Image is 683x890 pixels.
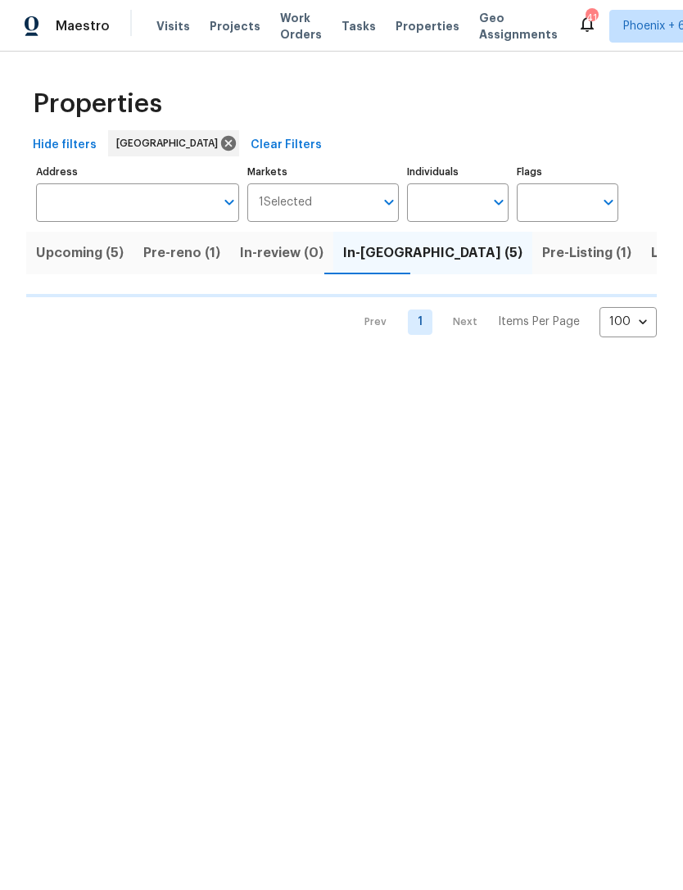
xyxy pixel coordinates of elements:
[498,314,580,330] p: Items Per Page
[143,242,220,264] span: Pre-reno (1)
[36,242,124,264] span: Upcoming (5)
[247,167,400,177] label: Markets
[343,242,522,264] span: In-[GEOGRAPHIC_DATA] (5)
[280,10,322,43] span: Work Orders
[116,135,224,151] span: [GEOGRAPHIC_DATA]
[218,191,241,214] button: Open
[33,135,97,156] span: Hide filters
[408,309,432,335] a: Goto page 1
[542,242,631,264] span: Pre-Listing (1)
[36,167,239,177] label: Address
[240,242,323,264] span: In-review (0)
[586,10,597,26] div: 41
[517,167,618,177] label: Flags
[251,135,322,156] span: Clear Filters
[244,130,328,160] button: Clear Filters
[487,191,510,214] button: Open
[210,18,260,34] span: Projects
[56,18,110,34] span: Maestro
[407,167,509,177] label: Individuals
[33,96,162,112] span: Properties
[378,191,400,214] button: Open
[108,130,239,156] div: [GEOGRAPHIC_DATA]
[599,300,657,343] div: 100
[396,18,459,34] span: Properties
[479,10,558,43] span: Geo Assignments
[341,20,376,32] span: Tasks
[349,307,657,337] nav: Pagination Navigation
[597,191,620,214] button: Open
[156,18,190,34] span: Visits
[26,130,103,160] button: Hide filters
[259,196,312,210] span: 1 Selected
